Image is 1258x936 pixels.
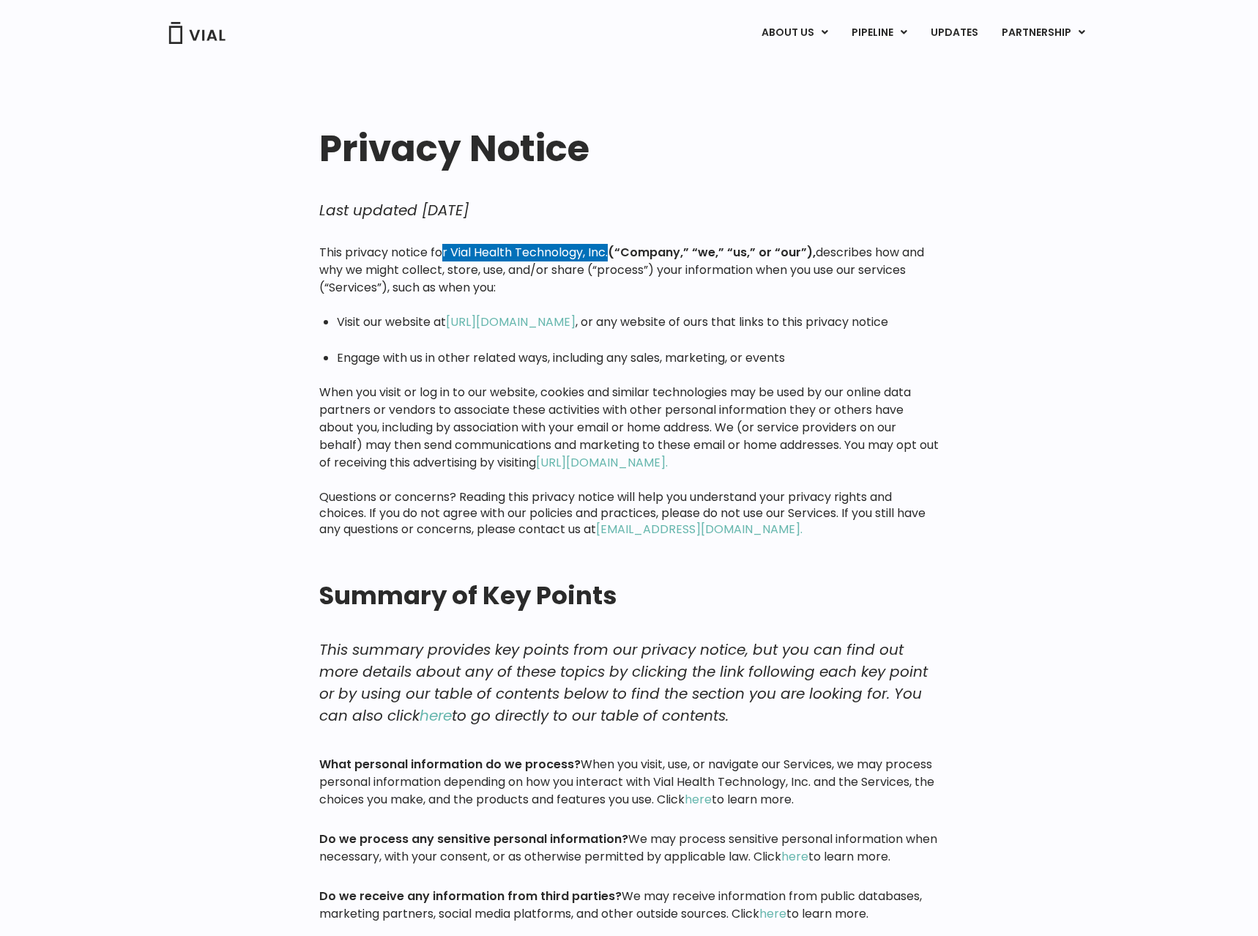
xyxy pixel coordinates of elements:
[685,791,712,808] a: here
[319,831,628,847] strong: Do we process any sensitive personal information?
[319,384,939,472] p: When you visit or log in to our website, cookies and similar technologies may be used by our onli...
[781,848,808,865] a: here
[319,888,939,923] p: We may receive information from public databases, marketing partners, social media platforms, and...
[446,313,576,330] a: [URL][DOMAIN_NAME]
[596,521,803,538] a: [EMAIL_ADDRESS][DOMAIN_NAME].
[319,756,581,773] strong: What personal information do we process?
[319,244,939,538] div: Questions or concerns? Reading this privacy notice will help you understand your privacy rights a...
[536,454,668,471] a: [URL][DOMAIN_NAME].
[319,831,939,866] div: We may process sensitive personal information when necessary, with your consent, or as otherwise ...
[337,314,939,330] li: Visit our website at , or any website of ours that links to this privacy notice
[759,905,786,922] a: here
[319,582,939,609] h2: Summary of Key Points
[840,21,918,45] a: PIPELINEMenu Toggle
[990,21,1097,45] a: PARTNERSHIPMenu Toggle
[319,756,939,809] div: When you visit, use, or navigate our Services, we may process personal information depending on h...
[608,244,816,261] strong: (“Company,” “we,” “us,” or “our”),
[319,244,939,297] p: This privacy notice for Vial Health Technology, Inc. describes how and why we might collect, stor...
[319,198,939,222] p: Last updated [DATE]
[319,888,622,905] strong: Do we receive any information from third parties?
[319,128,939,169] h1: Privacy Notice
[319,639,939,727] div: This summary provides key points from our privacy notice, but you can find out more details about...
[750,21,839,45] a: ABOUT USMenu Toggle
[168,22,226,44] img: Vial Logo
[919,21,989,45] a: UPDATES
[337,350,939,366] li: Engage with us in other related ways, including any sales, marketing, or events
[420,705,452,726] a: here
